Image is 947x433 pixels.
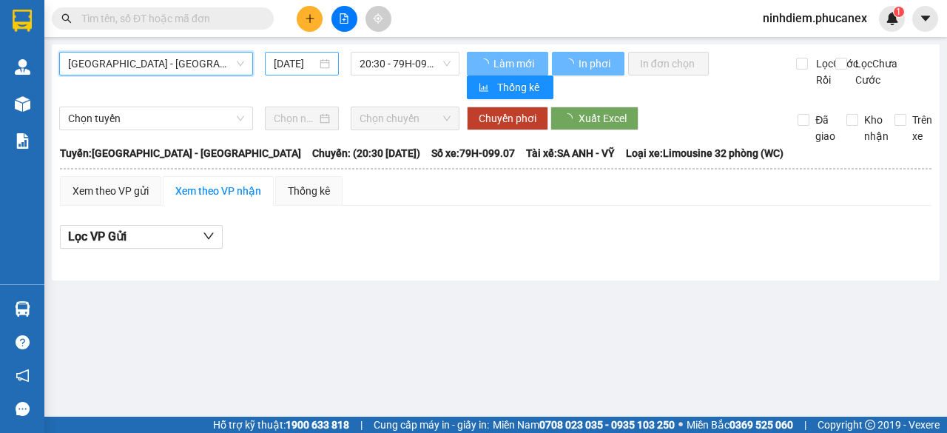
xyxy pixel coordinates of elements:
[274,56,317,72] input: 14/10/2025
[331,6,357,32] button: file-add
[15,301,30,317] img: warehouse-icon
[628,52,709,75] button: In đơn chọn
[68,107,244,130] span: Chọn tuyến
[288,183,330,199] div: Thống kê
[373,13,383,24] span: aim
[894,7,904,17] sup: 1
[312,145,420,161] span: Chuyến: (20:30 [DATE])
[479,82,491,94] span: bar-chart
[60,225,223,249] button: Lọc VP Gửi
[305,13,315,24] span: plus
[467,75,553,99] button: bar-chartThống kê
[175,183,261,199] div: Xem theo VP nhận
[467,107,548,130] button: Chuyển phơi
[564,58,576,69] span: loading
[579,56,613,72] span: In phơi
[274,110,317,127] input: Chọn ngày
[81,10,256,27] input: Tìm tên, số ĐT hoặc mã đơn
[550,107,638,130] button: Xuất Excel
[73,183,149,199] div: Xem theo VP gửi
[626,145,783,161] span: Loại xe: Limousine 32 phòng (WC)
[552,52,624,75] button: In phơi
[678,422,683,428] span: ⚪️
[849,56,900,88] span: Lọc Chưa Cước
[286,419,349,431] strong: 1900 633 818
[16,335,30,349] span: question-circle
[61,13,72,24] span: search
[809,112,841,144] span: Đã giao
[431,145,515,161] span: Số xe: 79H-099.07
[203,230,215,242] span: down
[896,7,901,17] span: 1
[297,6,323,32] button: plus
[919,12,932,25] span: caret-down
[15,59,30,75] img: warehouse-icon
[68,227,127,246] span: Lọc VP Gửi
[213,417,349,433] span: Hỗ trợ kỹ thuật:
[751,9,879,27] span: ninhdiem.phucanex
[858,112,894,144] span: Kho nhận
[360,53,450,75] span: 20:30 - 79H-099.07
[339,13,349,24] span: file-add
[479,58,491,69] span: loading
[360,417,363,433] span: |
[687,417,793,433] span: Miền Bắc
[360,107,450,130] span: Chọn chuyến
[493,417,675,433] span: Miền Nam
[539,419,675,431] strong: 0708 023 035 - 0935 103 250
[13,10,32,32] img: logo-vxr
[526,145,615,161] span: Tài xế: SA ANH - VỸ
[15,133,30,149] img: solution-icon
[912,6,938,32] button: caret-down
[804,417,806,433] span: |
[810,56,860,88] span: Lọc Cước Rồi
[886,12,899,25] img: icon-new-feature
[497,79,542,95] span: Thống kê
[467,52,548,75] button: Làm mới
[60,147,301,159] b: Tuyến: [GEOGRAPHIC_DATA] - [GEOGRAPHIC_DATA]
[865,420,875,430] span: copyright
[493,56,536,72] span: Làm mới
[365,6,391,32] button: aim
[15,96,30,112] img: warehouse-icon
[906,112,938,144] span: Trên xe
[68,53,244,75] span: Nha Trang - Sài Gòn
[16,369,30,383] span: notification
[729,419,793,431] strong: 0369 525 060
[16,402,30,416] span: message
[374,417,489,433] span: Cung cấp máy in - giấy in:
